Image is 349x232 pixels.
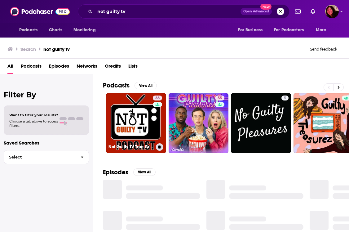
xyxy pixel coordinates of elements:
[270,24,313,36] button: open menu
[4,150,89,164] button: Select
[293,6,303,17] a: Show notifications dropdown
[325,5,339,18] span: Logged in as Kathryn-Musilek
[169,93,229,153] a: 55
[234,24,270,36] button: open menu
[49,26,62,34] span: Charts
[231,93,291,153] a: 5
[308,6,318,17] a: Show notifications dropdown
[218,95,222,101] span: 55
[4,90,89,99] h2: Filter By
[103,82,130,89] h2: Podcasts
[108,144,153,149] h3: Not Guilty TV True Crime Podcast
[4,155,76,159] span: Select
[308,47,339,52] button: Send feedback
[15,24,46,36] button: open menu
[73,26,95,34] span: Monitoring
[103,82,157,89] a: PodcastsView All
[43,46,70,52] h3: not guilty tv
[20,46,36,52] h3: Search
[7,61,13,74] a: All
[49,61,69,74] a: Episodes
[243,10,269,13] span: Open Advanced
[19,26,38,34] span: Podcasts
[274,26,304,34] span: For Podcasters
[153,96,162,100] a: 36
[78,4,289,19] div: Search podcasts, credits, & more...
[45,24,66,36] a: Charts
[135,82,157,89] button: View All
[10,6,70,17] img: Podchaser - Follow, Share and Rate Podcasts
[325,5,339,18] button: Show profile menu
[106,93,166,153] a: 36Not Guilty TV True Crime Podcast
[325,5,339,18] img: User Profile
[281,96,289,100] a: 5
[128,61,138,74] a: Lists
[9,113,58,117] span: Want to filter your results?
[215,96,224,100] a: 55
[133,168,156,176] button: View All
[311,24,334,36] button: open menu
[95,7,241,16] input: Search podcasts, credits, & more...
[238,26,263,34] span: For Business
[103,168,128,176] h2: Episodes
[69,24,104,36] button: open menu
[155,95,160,101] span: 36
[77,61,97,74] a: Networks
[260,4,272,10] span: New
[284,95,286,101] span: 5
[241,8,272,15] button: Open AdvancedNew
[21,61,42,74] a: Podcasts
[9,119,58,128] span: Choose a tab above to access filters.
[316,26,326,34] span: More
[105,61,121,74] a: Credits
[4,140,89,146] p: Saved Searches
[103,168,156,176] a: EpisodesView All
